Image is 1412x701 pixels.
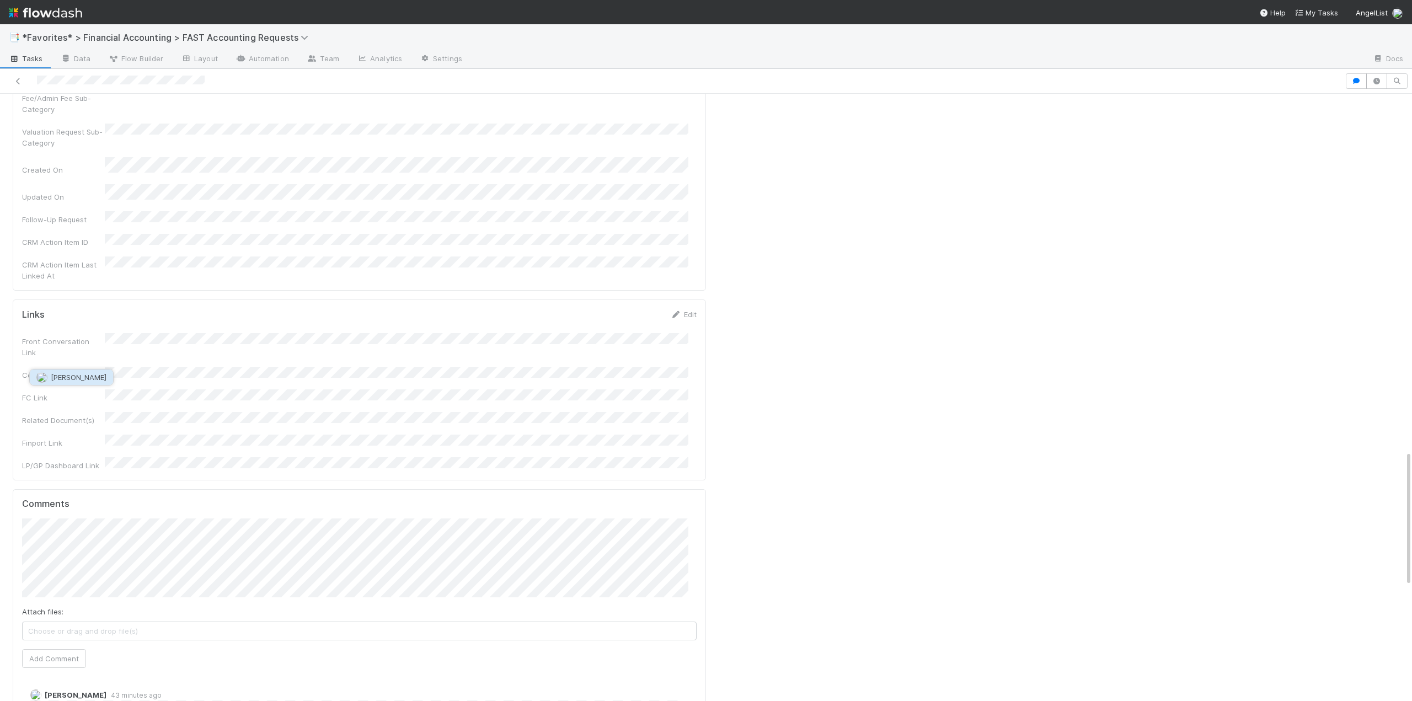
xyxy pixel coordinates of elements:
span: 43 minutes ago [106,691,162,699]
div: CRM Action Item Last Linked At [22,259,105,281]
div: Comptroller Link [22,370,105,381]
span: AngelList [1356,8,1388,17]
div: Updated On [22,191,105,202]
label: Attach files: [22,606,63,617]
button: [PERSON_NAME] [30,370,113,385]
div: LP/GP Dashboard Link [22,460,105,471]
a: Layout [172,51,227,68]
div: Finport Link [22,437,105,448]
h5: Comments [22,499,697,510]
img: avatar_705f3a58-2659-4f93-91ad-7a5be837418b.png [1392,8,1403,19]
span: [PERSON_NAME] [45,691,106,699]
a: Flow Builder [99,51,172,68]
div: Management Fee/Admin Fee Sub-Category [22,82,105,115]
a: Settings [411,51,471,68]
div: FC Link [22,392,105,403]
div: Related Document(s) [22,415,105,426]
div: Created On [22,164,105,175]
span: 📑 [9,33,20,42]
h5: Links [22,309,45,320]
a: Automation [227,51,298,68]
a: My Tasks [1295,7,1338,18]
div: Front Conversation Link [22,336,105,358]
div: Help [1259,7,1286,18]
span: *Favorites* > Financial Accounting > FAST Accounting Requests [22,32,314,43]
img: logo-inverted-e16ddd16eac7371096b0.svg [9,3,82,22]
span: Flow Builder [108,53,163,64]
a: Analytics [348,51,411,68]
a: Docs [1364,51,1412,68]
button: Add Comment [22,649,86,668]
span: Tasks [9,53,43,64]
div: Follow-Up Request [22,214,105,225]
img: avatar_fee1282a-8af6-4c79-b7c7-bf2cfad99775.png [30,689,41,700]
img: avatar_fee1282a-8af6-4c79-b7c7-bf2cfad99775.png [36,372,47,383]
span: My Tasks [1295,8,1338,17]
span: Choose or drag and drop file(s) [23,622,696,640]
span: [PERSON_NAME] [51,373,106,382]
a: Data [52,51,99,68]
div: CRM Action Item ID [22,237,105,248]
a: Team [298,51,348,68]
a: Edit [671,310,697,319]
div: Valuation Request Sub-Category [22,126,105,148]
